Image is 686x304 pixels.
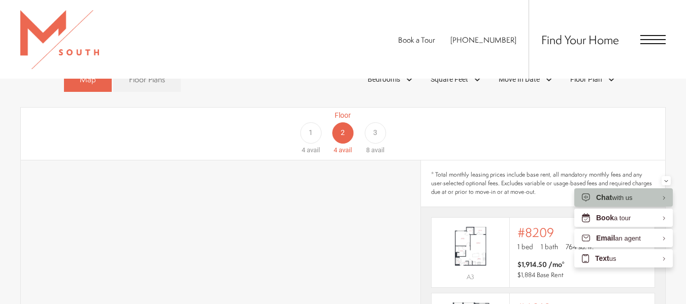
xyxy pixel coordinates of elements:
[398,35,435,45] a: Book a Tour
[359,110,391,155] a: Floor 3
[371,146,384,154] span: avail
[517,242,533,252] span: 1 bed
[307,146,320,154] span: avail
[517,225,554,240] span: #8209
[80,74,96,85] span: Map
[450,35,516,45] span: [PHONE_NUMBER]
[450,35,516,45] a: Call Us at 813-570-8014
[541,31,619,48] a: Find Your Home
[517,259,565,269] span: $1,914.50 /mo*
[640,35,666,44] button: Open Menu
[541,242,558,252] span: 1 bath
[432,222,509,271] img: #8209 - 1 bedroom floor plan layout with 1 bathroom and 764 square feet
[431,171,655,196] span: * Total monthly leasing prices include base rent, all mandatory monthly fees and any user-selecte...
[368,74,400,85] span: Bedrooms
[309,127,313,138] span: 1
[431,74,468,85] span: Square Feet
[570,74,602,85] span: Floor Plan
[129,74,165,85] span: Floor Plans
[295,110,326,155] a: Floor 1
[302,146,305,154] span: 4
[499,74,540,85] span: Move In Date
[20,10,99,69] img: MSouth
[431,217,655,288] a: View #8209
[467,273,474,281] span: A3
[517,271,564,279] span: $1,884 Base Rent
[566,242,594,252] span: 764 sq. ft.
[373,127,377,138] span: 3
[366,146,370,154] span: 8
